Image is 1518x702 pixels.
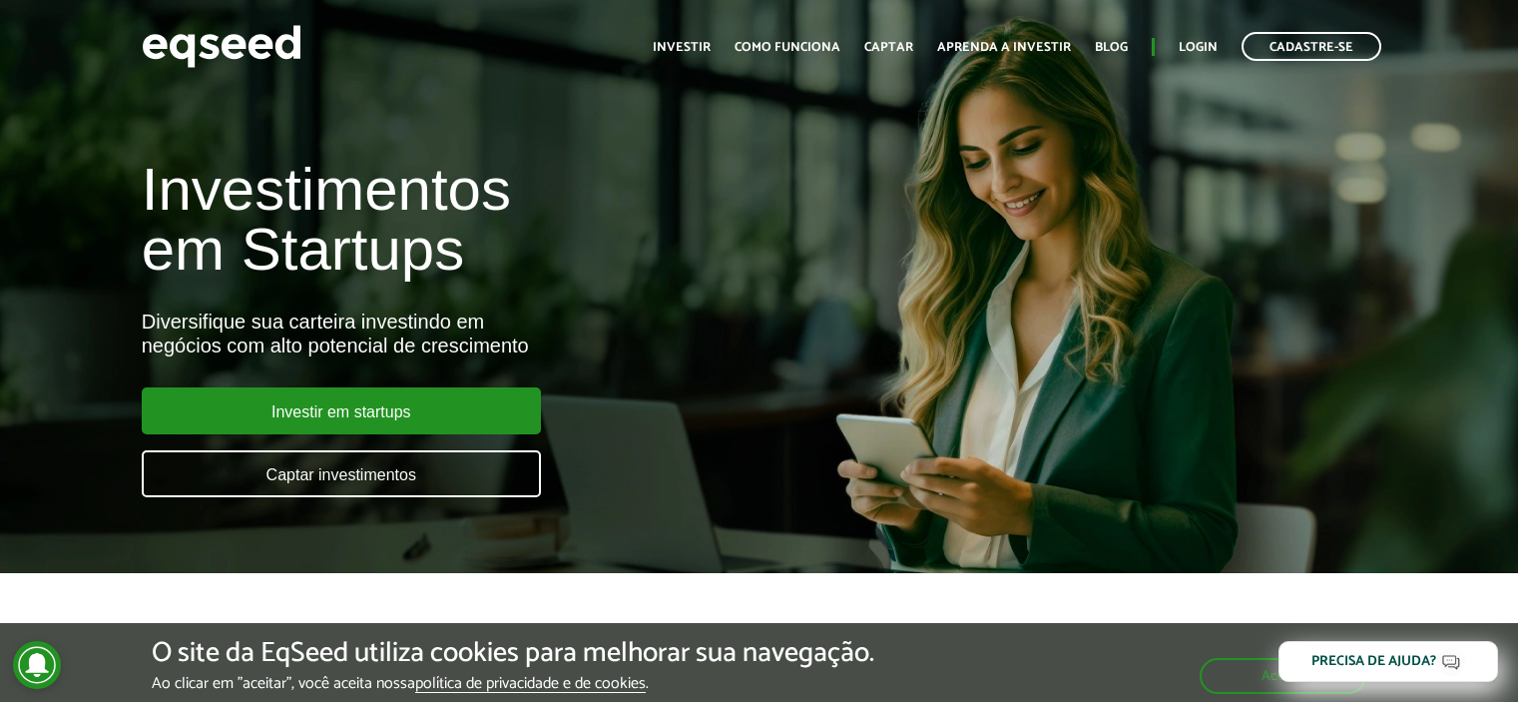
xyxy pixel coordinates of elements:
a: Cadastre-se [1242,32,1381,61]
button: Aceitar [1200,658,1366,694]
a: política de privacidade e de cookies [415,676,646,693]
a: Login [1179,41,1218,54]
h5: O site da EqSeed utiliza cookies para melhorar sua navegação. [152,638,874,669]
a: Blog [1095,41,1128,54]
a: Captar investimentos [142,450,541,497]
a: Captar [864,41,913,54]
img: EqSeed [142,20,301,73]
a: Aprenda a investir [937,41,1071,54]
h1: Investimentos em Startups [142,160,871,280]
a: Investir em startups [142,387,541,434]
a: Como funciona [735,41,840,54]
a: Investir [653,41,711,54]
p: Ao clicar em "aceitar", você aceita nossa . [152,674,874,693]
div: Diversifique sua carteira investindo em negócios com alto potencial de crescimento [142,310,871,357]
